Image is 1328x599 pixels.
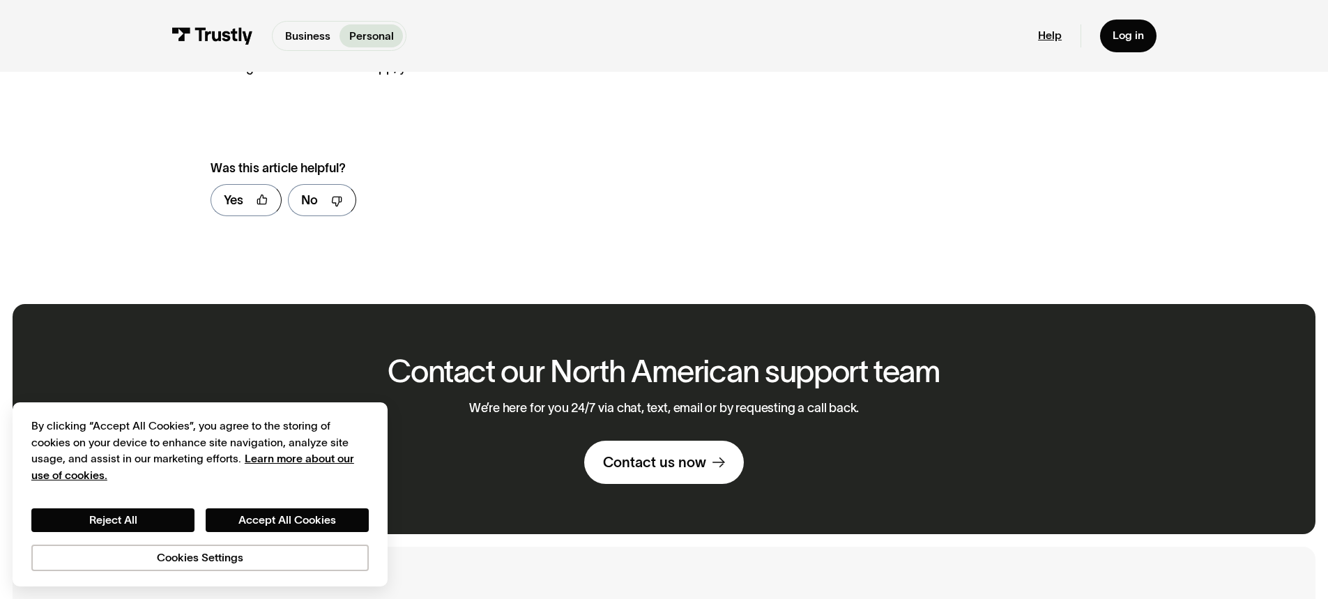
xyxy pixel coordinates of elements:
[285,28,330,45] p: Business
[301,191,318,210] div: No
[31,545,369,571] button: Cookies Settings
[211,184,282,217] a: Yes
[603,453,706,471] div: Contact us now
[206,508,369,532] button: Accept All Cookies
[584,441,744,484] a: Contact us now
[288,184,356,217] a: No
[1113,29,1144,43] div: Log in
[13,402,388,586] div: Cookie banner
[31,508,194,532] button: Reject All
[275,24,339,47] a: Business
[171,27,253,45] img: Trustly Logo
[339,24,403,47] a: Personal
[1100,20,1157,52] a: Log in
[31,418,369,570] div: Privacy
[224,191,243,210] div: Yes
[469,401,860,416] p: We’re here for you 24/7 via chat, text, email or by requesting a call back.
[211,159,761,178] div: Was this article helpful?
[31,418,369,483] div: By clicking “Accept All Cookies”, you agree to the storing of cookies on your device to enhance s...
[349,28,394,45] p: Personal
[388,354,940,388] h2: Contact our North American support team
[1038,29,1062,43] a: Help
